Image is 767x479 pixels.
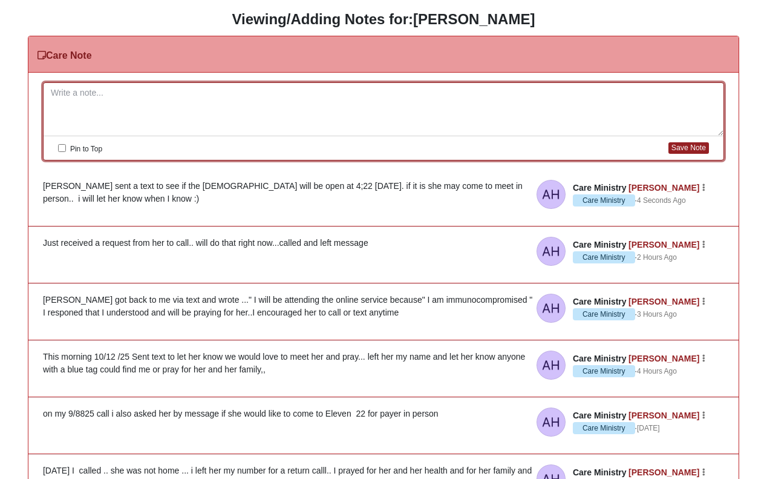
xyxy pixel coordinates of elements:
span: Care Ministry [573,411,627,420]
div: Just received a request from her to call.. will do that right now...called and left message [43,237,724,249]
span: · [573,194,637,206]
input: Pin to Top [58,144,66,152]
a: [PERSON_NAME] [628,354,699,363]
a: [PERSON_NAME] [628,240,699,249]
span: · [573,308,637,320]
div: [PERSON_NAME] got back to me via text and wrote ..." I will be attending the online service becau... [43,294,724,319]
a: 4 Seconds Ago [637,195,686,206]
span: Care Ministry [573,308,635,320]
time: October 12, 2025, 7:49 AM [637,367,677,375]
button: Save Note [668,142,709,154]
div: This morning 10/12 /25 Sent text to let her know we would love to meet her and pray... left her m... [43,351,724,376]
img: Anita Hampson [537,294,566,323]
img: Anita Hampson [537,351,566,380]
span: Pin to Top [70,145,102,153]
h3: Care Note [38,50,92,61]
span: · [573,365,637,377]
span: Care Ministry [573,251,635,263]
span: · [573,251,637,263]
a: 4 Hours Ago [637,366,677,377]
img: Anita Hampson [537,180,566,209]
a: [PERSON_NAME] [628,183,699,193]
img: Anita Hampson [537,408,566,437]
a: [PERSON_NAME] [628,297,699,306]
a: [DATE] [637,423,660,434]
h3: Viewing/Adding Notes for: [9,11,758,28]
span: · [573,422,637,434]
div: on my 9/8825 call i also asked her by message if she would like to come to Eleven 22 for payer in... [43,408,724,420]
span: Care Ministry [573,354,627,363]
strong: [PERSON_NAME] [413,11,535,27]
span: Care Ministry [573,422,635,434]
a: 3 Hours Ago [637,309,677,320]
div: [PERSON_NAME] sent a text to see if the [DEMOGRAPHIC_DATA] will be open at 4;22 [DATE]. if it is ... [43,180,724,205]
time: October 12, 2025, 9:30 AM [637,310,677,319]
span: Care Ministry [573,297,627,306]
span: Care Ministry [573,365,635,377]
span: Care Ministry [573,183,627,193]
a: 2 Hours Ago [637,252,677,263]
time: October 12, 2025, 10:14 AM [637,253,677,262]
span: Care Ministry [573,240,627,249]
a: [PERSON_NAME] [628,411,699,420]
img: Anita Hampson [537,237,566,266]
time: October 12, 2025, 12:50 PM [637,196,686,205]
span: Care Ministry [573,194,635,206]
time: October 8, 2025, 12:17 PM [637,424,660,432]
